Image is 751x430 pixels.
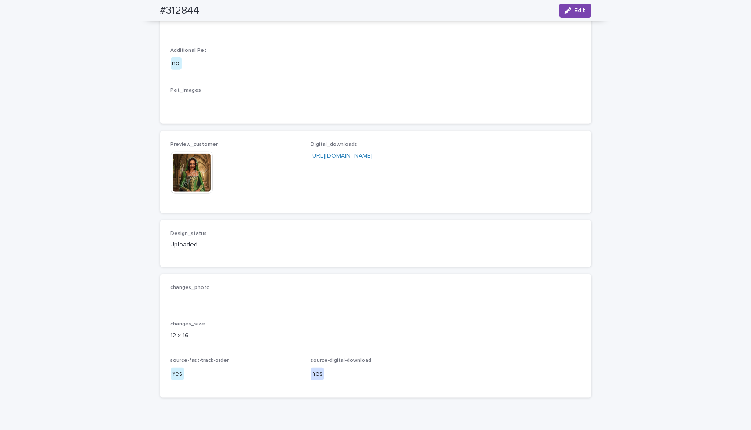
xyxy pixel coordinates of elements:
[171,285,210,290] span: changes_photo
[171,331,581,340] p: 12 x 16
[171,21,581,30] p: -
[311,153,373,159] a: [URL][DOMAIN_NAME]
[171,48,207,53] span: Additional Pet
[575,7,586,14] span: Edit
[311,142,357,147] span: Digital_downloads
[171,294,581,304] p: -
[171,88,201,93] span: Pet_Images
[559,4,591,18] button: Edit
[171,98,581,107] p: -
[171,322,205,327] span: changes_size
[171,240,300,249] p: Uploaded
[311,368,324,380] div: Yes
[171,57,182,70] div: no
[160,4,200,17] h2: #312844
[171,368,184,380] div: Yes
[171,142,218,147] span: Preview_customer
[171,231,207,236] span: Design_status
[171,358,229,363] span: source-fast-track-order
[311,358,371,363] span: source-digital-download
